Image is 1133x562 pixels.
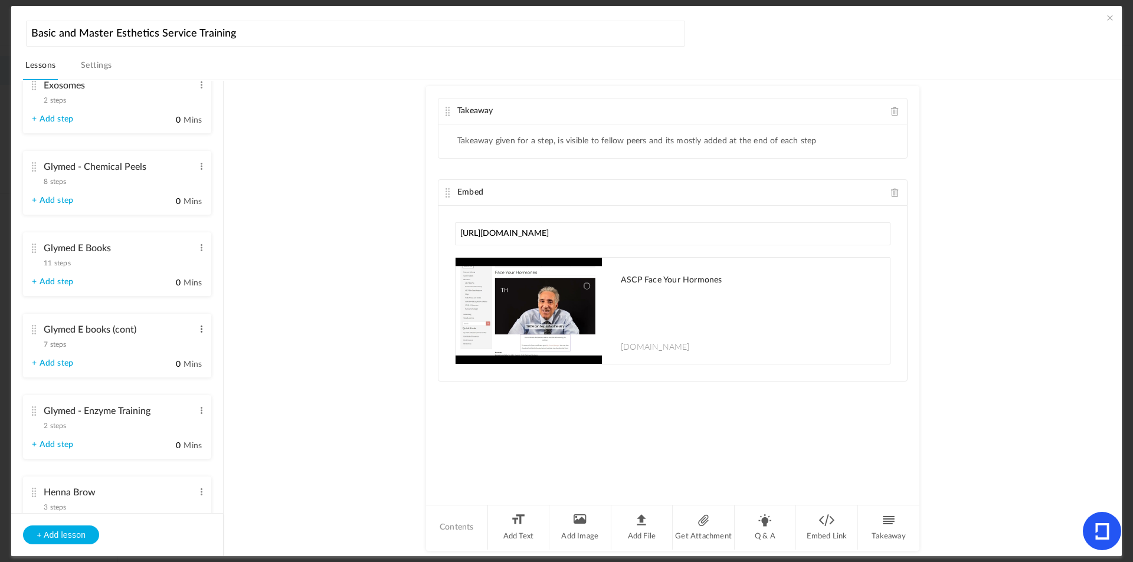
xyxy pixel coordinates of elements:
input: Mins [152,115,181,126]
li: Takeaway [858,505,919,550]
span: Mins [184,116,202,124]
input: Mins [152,359,181,370]
img: maxresdefault.jpg [456,258,602,364]
li: Add Text [488,505,550,550]
input: Mins [152,196,181,208]
input: Paste any link or url [455,222,890,245]
span: [DOMAIN_NAME] [621,340,690,352]
li: Get Attachment [673,505,735,550]
span: Mins [184,360,202,369]
a: ASCP Face Your Hormones [DOMAIN_NAME] [456,258,890,364]
span: Embed [457,188,483,196]
li: Takeaway given for a step, is visible to fellow peers and its mostly added at the end of each step [457,136,817,146]
span: Mins [184,198,202,206]
li: Add File [611,505,673,550]
li: Contents [426,505,488,550]
li: Add Image [549,505,611,550]
span: Mins [184,442,202,450]
input: Mins [152,441,181,452]
h1: ASCP Face Your Hormones [621,275,878,285]
li: Embed Link [796,505,858,550]
span: Mins [184,279,202,287]
li: Q & A [735,505,797,550]
input: Mins [152,278,181,289]
span: Takeaway [457,107,493,115]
